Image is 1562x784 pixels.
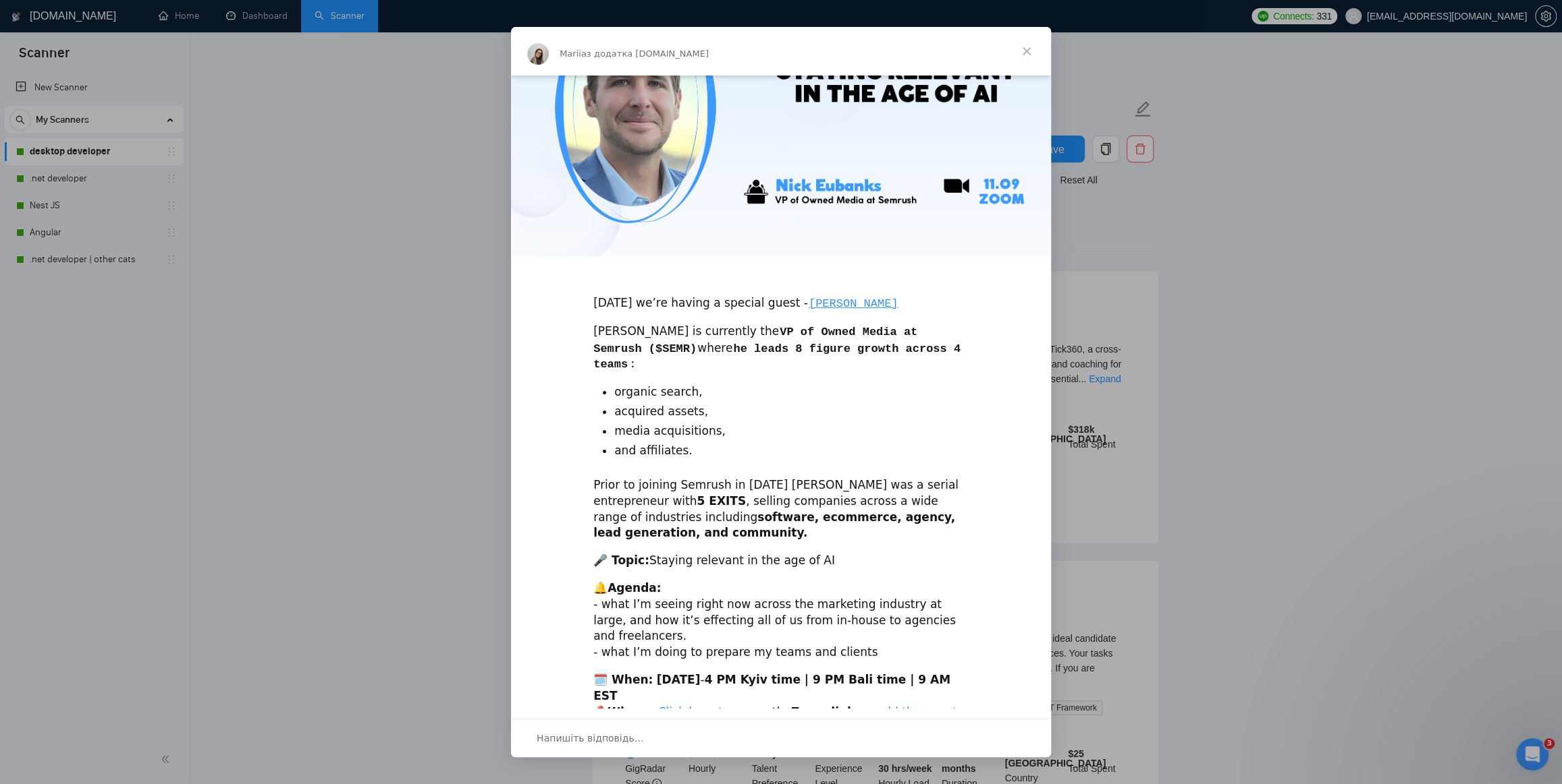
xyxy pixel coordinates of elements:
span: Напишіть відповідь… [537,729,644,747]
li: and affiliates. [614,443,969,459]
b: [DATE] [657,673,701,686]
b: 4 PM Kyiv time | 9 PM Bali time | 9 AM EST [593,673,950,702]
b: Zoom link, or [791,705,877,719]
span: Закрити [1002,27,1051,76]
a: [PERSON_NAME] [808,296,899,309]
code: VP of Owned Media at Semrush ($SEMR) [593,325,917,356]
li: organic search, [614,384,969,400]
div: Prior to joining Semrush in [DATE] [PERSON_NAME] was a serial entrepreneur with , selling compani... [593,477,969,541]
code: he leads 8 figure growth across 4 teams [593,342,961,372]
a: Click here to access [658,705,772,719]
div: Відкрити бесіду й відповісти [511,719,1051,757]
b: 🎤 Topic: [593,553,649,567]
b: 🗓️ When: [593,673,653,686]
b: 5 EXITS [697,494,746,508]
img: Profile image for Mariia [527,43,549,65]
div: - 📍 the [593,672,969,736]
li: acquired assets, [614,404,969,420]
div: Staying relevant in the age of AI [593,553,969,569]
div: [DATE] we’re having a special guest - [593,279,969,312]
b: software, ecommerce, agency, lead generation, and community. [593,510,955,540]
div: [PERSON_NAME] is currently the where [593,324,969,373]
div: 🔔 - what I’m seeing right now across the marketing industry at large, and how it’s effecting all ... [593,580,969,661]
b: Where: [608,705,654,719]
span: Mariia [560,49,587,59]
b: Agenda: [608,581,661,595]
a: add the event to your calendar here [593,705,957,735]
code: : [628,357,637,371]
code: [PERSON_NAME] [808,297,899,311]
li: media acquisitions, [614,423,969,440]
span: з додатка [DOMAIN_NAME] [587,49,709,59]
